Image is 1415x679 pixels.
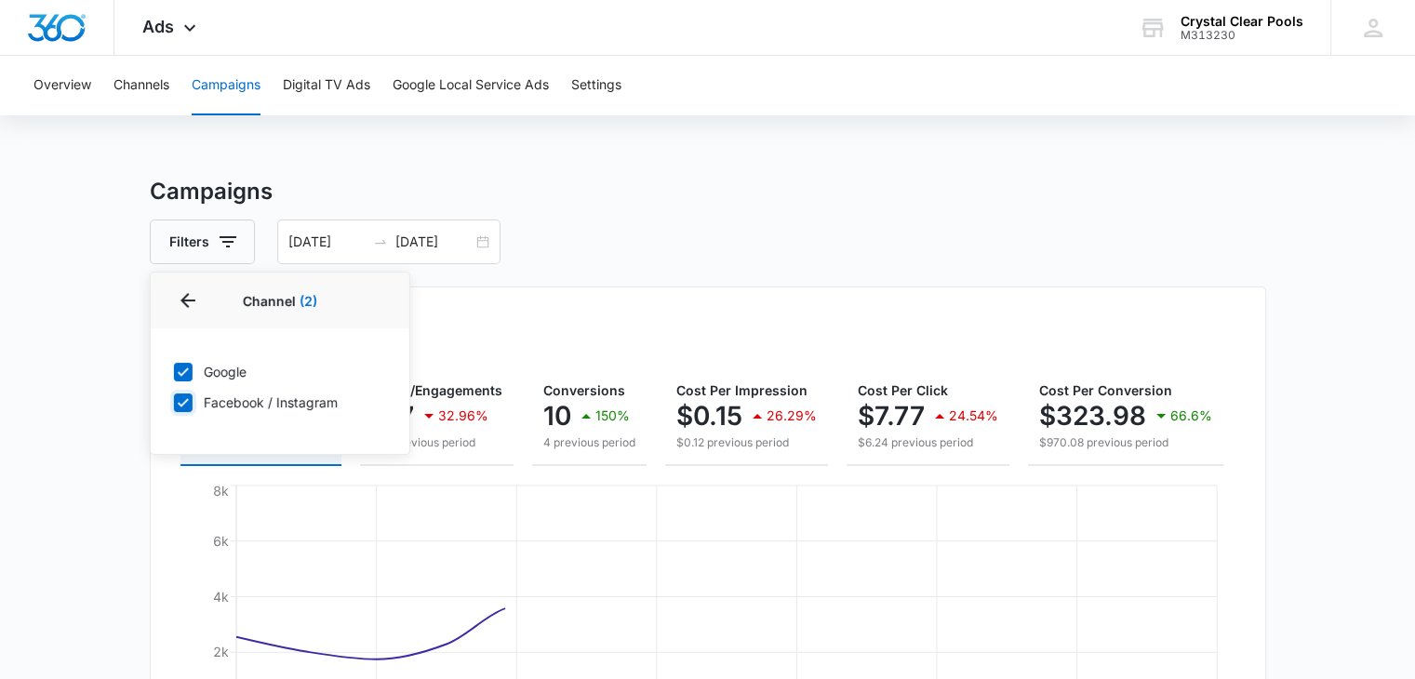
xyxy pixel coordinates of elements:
[949,409,998,422] p: 24.54%
[676,434,817,451] p: $0.12 previous period
[373,234,388,249] span: to
[1181,29,1303,42] div: account id
[676,401,742,431] p: $0.15
[213,644,229,659] tspan: 2k
[113,56,169,115] button: Channels
[213,482,229,498] tspan: 8k
[288,232,366,252] input: Start date
[173,291,387,311] p: Channel
[213,533,229,549] tspan: 6k
[373,234,388,249] span: swap-right
[1039,434,1212,451] p: $970.08 previous period
[300,293,317,309] span: (2)
[33,56,91,115] button: Overview
[150,220,255,264] button: Filters
[283,56,370,115] button: Digital TV Ads
[192,56,260,115] button: Campaigns
[858,382,948,398] span: Cost Per Click
[173,362,387,381] label: Google
[595,409,630,422] p: 150%
[150,175,1266,208] h3: Campaigns
[543,434,635,451] p: 4 previous period
[142,17,174,36] span: Ads
[1039,401,1146,431] p: $323.98
[371,434,502,451] p: 622 previous period
[543,401,571,431] p: 10
[173,393,387,412] label: Facebook / Instagram
[858,434,998,451] p: $6.24 previous period
[173,286,203,315] button: Back
[543,382,625,398] span: Conversions
[438,409,488,422] p: 32.96%
[213,588,229,604] tspan: 4k
[571,56,621,115] button: Settings
[767,409,817,422] p: 26.29%
[371,382,502,398] span: Clicks/Engagements
[676,382,808,398] span: Cost Per Impression
[395,232,473,252] input: End date
[1181,14,1303,29] div: account name
[1170,409,1212,422] p: 66.6%
[393,56,549,115] button: Google Local Service Ads
[1039,382,1172,398] span: Cost Per Conversion
[858,401,925,431] p: $7.77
